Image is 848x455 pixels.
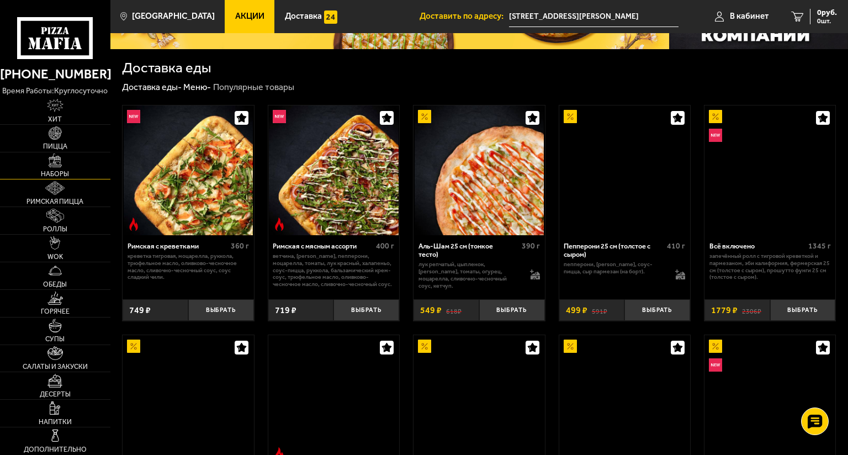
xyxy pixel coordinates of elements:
[122,82,182,92] a: Доставка еды-
[285,12,322,20] span: Доставка
[817,9,837,17] span: 0 руб.
[376,241,394,251] span: 400 г
[183,82,211,92] a: Меню-
[742,306,761,315] s: 2306 ₽
[273,253,394,288] p: ветчина, [PERSON_NAME], пепперони, моцарелла, томаты, лук красный, халапеньо, соус-пицца, руккола...
[709,253,831,281] p: Запечённый ролл с тигровой креветкой и пармезаном, Эби Калифорния, Фермерская 25 см (толстое с сы...
[522,241,540,251] span: 390 г
[711,306,738,315] span: 1779 ₽
[415,105,544,235] img: Аль-Шам 25 см (тонкое тесто)
[128,253,249,281] p: креветка тигровая, моцарелла, руккола, трюфельное масло, оливково-чесночное масло, сливочно-чесно...
[559,105,690,235] a: АкционныйПепперони 25 см (толстое с сыром)
[566,306,587,315] span: 499 ₽
[564,340,577,353] img: Акционный
[418,261,521,289] p: лук репчатый, цыпленок, [PERSON_NAME], томаты, огурец, моцарелла, сливочно-чесночный соус, кетчуп.
[275,306,296,315] span: 719 ₽
[122,61,211,75] h1: Доставка еды
[414,105,544,235] a: АкционныйАль-Шам 25 см (тонкое тесто)
[509,7,679,27] span: переулок Гривцова, 20
[709,340,722,353] img: Акционный
[709,129,722,142] img: Новинка
[418,340,431,353] img: Акционный
[324,10,337,24] img: 15daf4d41897b9f0e9f617042186c801.svg
[333,299,399,321] button: Выбрать
[26,198,83,205] span: Римская пицца
[704,105,835,235] a: АкционныйНовинкаВсё включено
[128,242,228,250] div: Римская с креветками
[268,105,399,235] a: НовинкаОстрое блюдоРимская с мясным ассорти
[23,363,88,370] span: Салаты и закуски
[231,241,249,251] span: 360 г
[188,299,254,321] button: Выбрать
[709,110,722,123] img: Акционный
[446,306,462,315] s: 618 ₽
[273,110,286,123] img: Новинка
[509,7,679,27] input: Ваш адрес доставки
[41,171,69,177] span: Наборы
[418,110,431,123] img: Акционный
[45,336,65,342] span: Супы
[418,242,519,259] div: Аль-Шам 25 см (тонкое тесто)
[129,306,151,315] span: 749 ₽
[269,105,398,235] img: Римская с мясным ассорти
[43,143,67,150] span: Пицца
[817,18,837,24] span: 0 шт.
[730,12,769,20] span: В кабинет
[123,105,253,235] a: НовинкаОстрое блюдоРимская с креветками
[273,218,286,231] img: Острое блюдо
[564,261,666,276] p: пепперони, [PERSON_NAME], соус-пицца, сыр пармезан (на борт).
[48,116,62,123] span: Хит
[709,242,805,250] div: Всё включено
[564,242,664,259] div: Пепперони 25 см (толстое с сыром)
[40,391,71,398] span: Десерты
[124,105,253,235] img: Римская с креветками
[43,281,67,288] span: Обеды
[564,110,577,123] img: Акционный
[420,12,509,20] span: Доставить по адресу:
[770,299,836,321] button: Выбрать
[127,218,140,231] img: Острое блюдо
[41,308,70,315] span: Горячее
[273,242,373,250] div: Римская с мясным ассорти
[235,12,264,20] span: Акции
[132,12,215,20] span: [GEOGRAPHIC_DATA]
[127,110,140,123] img: Новинка
[592,306,607,315] s: 591 ₽
[127,340,140,353] img: Акционный
[667,241,685,251] span: 410 г
[479,299,545,321] button: Выбрать
[808,241,831,251] span: 1345 г
[39,419,72,425] span: Напитки
[213,82,294,93] div: Популярные товары
[24,446,87,453] span: Дополнительно
[709,358,722,372] img: Новинка
[43,226,67,232] span: Роллы
[47,253,63,260] span: WOK
[624,299,690,321] button: Выбрать
[420,306,442,315] span: 549 ₽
